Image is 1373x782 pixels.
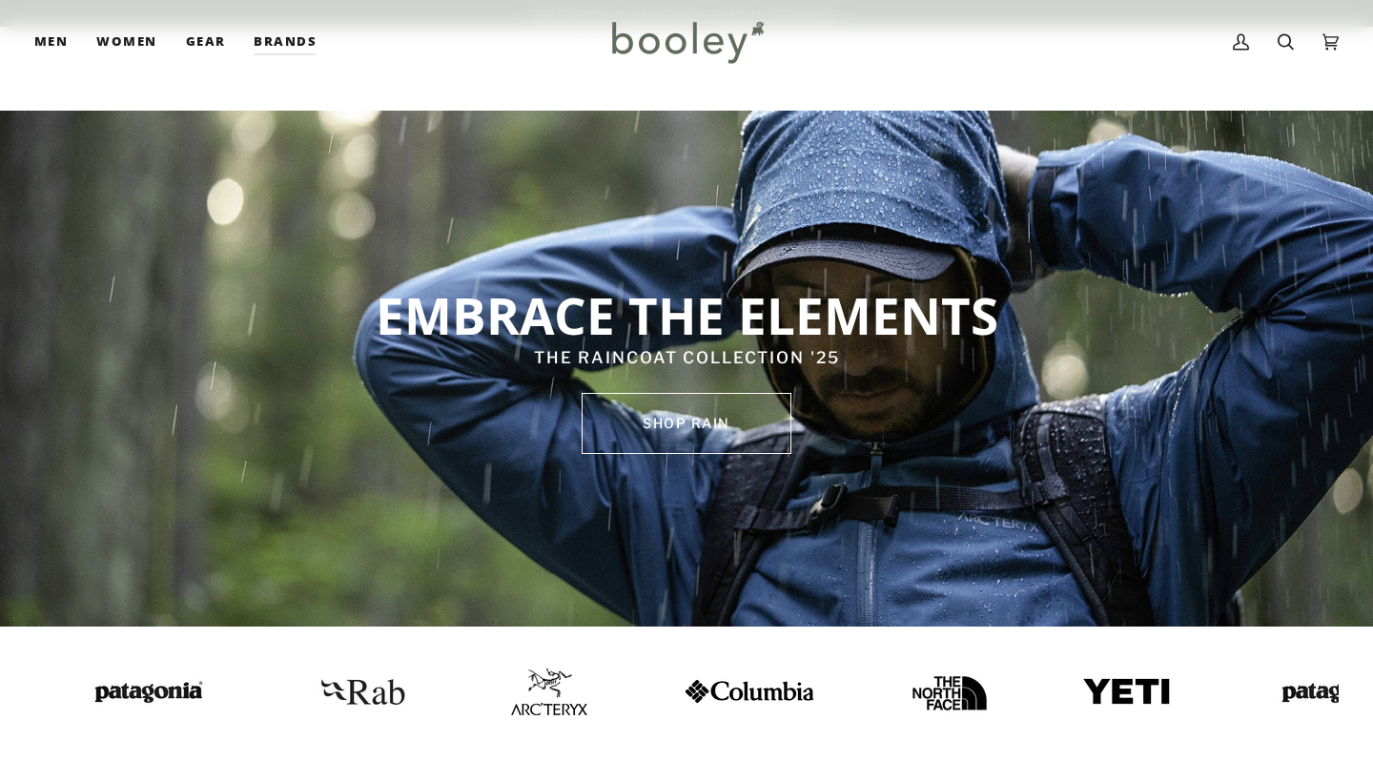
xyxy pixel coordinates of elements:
[285,346,1088,371] p: THE RAINCOAT COLLECTION '25
[254,32,317,51] span: Brands
[96,32,156,51] span: Women
[186,32,226,51] span: Gear
[34,32,68,51] span: Men
[582,393,791,454] a: SHOP rain
[285,283,1088,346] p: EMBRACE THE ELEMENTS
[604,14,770,70] img: Booley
